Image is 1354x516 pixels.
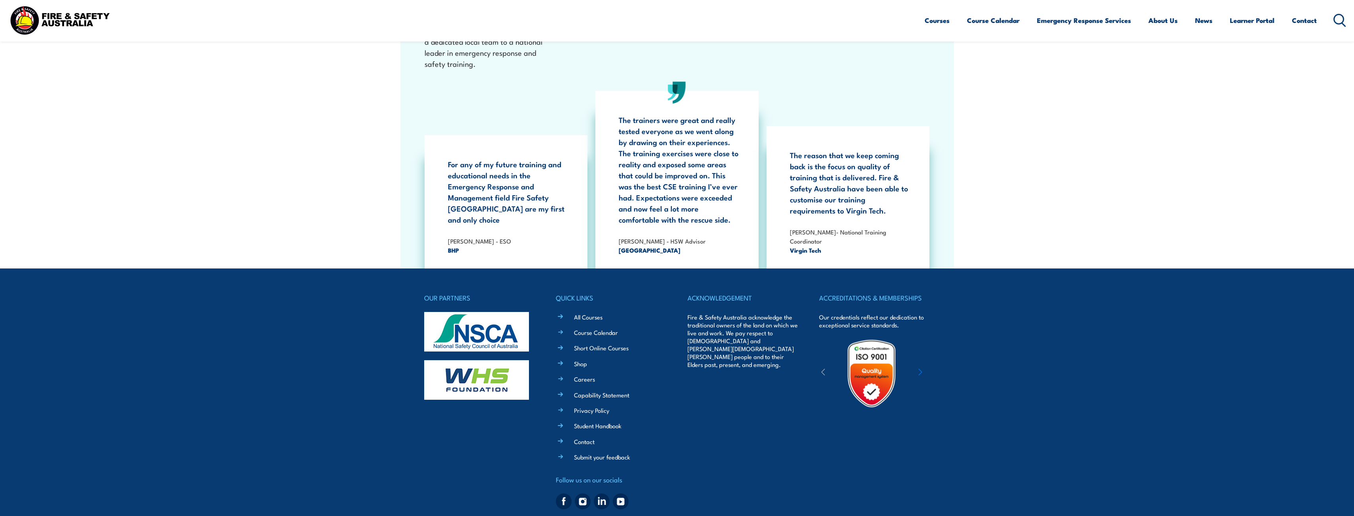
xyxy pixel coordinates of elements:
h4: Follow us on our socials [556,474,667,485]
a: Contact [1292,10,1317,31]
a: Courses [925,10,950,31]
h4: ACCREDITATIONS & MEMBERSHIPS [819,292,930,303]
a: Course Calendar [574,328,618,336]
span: BHP [448,246,568,255]
img: Untitled design (19) [837,339,906,408]
p: For any of my future training and educational needs in the Emergency Response and Management fiel... [448,159,568,225]
p: The trainers were great and really tested everyone as we went along by drawing on their experienc... [619,114,739,225]
a: Student Handbook [574,421,621,430]
img: whs-logo-footer [424,360,529,400]
span: [GEOGRAPHIC_DATA] [619,246,739,255]
strong: [PERSON_NAME] - HSW Advisor [619,236,706,245]
a: Privacy Policy [574,406,609,414]
a: Submit your feedback [574,453,630,461]
h4: OUR PARTNERS [424,292,535,303]
a: Emergency Response Services [1037,10,1131,31]
img: ewpa-logo [906,360,975,387]
a: Contact [574,437,595,446]
a: Capability Statement [574,391,629,399]
a: About Us [1148,10,1178,31]
a: Course Calendar [967,10,1020,31]
strong: [PERSON_NAME] - ESO [448,236,511,245]
p: Our credentials reflect our dedication to exceptional service standards. [819,313,930,329]
p: Fire & Safety Australia acknowledge the traditional owners of the land on which we live and work.... [687,313,798,369]
a: Careers [574,375,595,383]
img: nsca-logo-footer [424,312,529,352]
a: Learner Portal [1230,10,1275,31]
strong: [PERSON_NAME]- National Training Coordinator [790,227,886,245]
a: News [1195,10,1212,31]
p: The reason that we keep coming back is the focus on quality of training that is delivered. Fire &... [790,149,910,216]
a: Short Online Courses [574,344,629,352]
a: All Courses [574,313,602,321]
span: Virgin Tech [790,246,910,255]
h4: QUICK LINKS [556,292,667,303]
a: Shop [574,359,587,368]
h4: ACKNOWLEDGEMENT [687,292,798,303]
p: These numbers chart our journey from a dedicated local team to a national leader in emergency res... [425,25,550,69]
